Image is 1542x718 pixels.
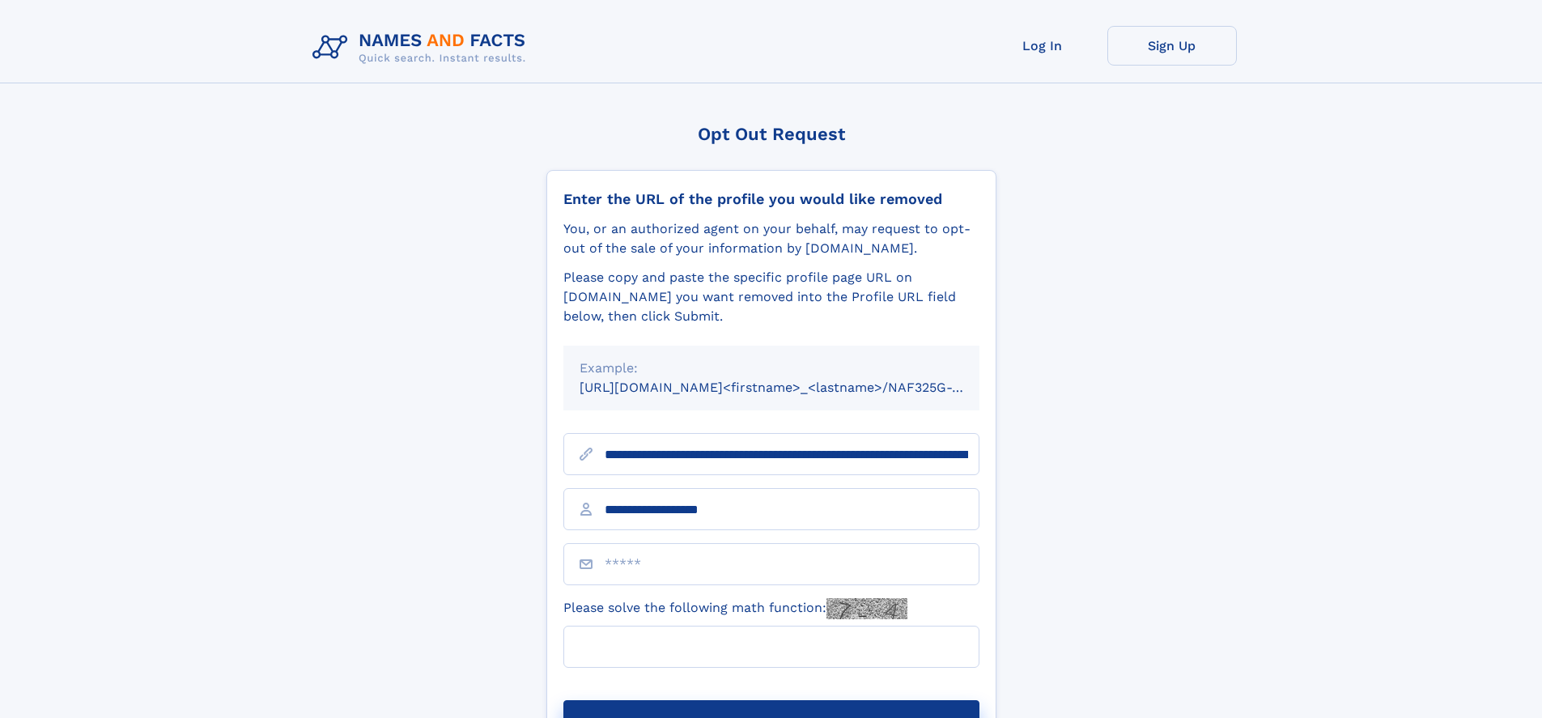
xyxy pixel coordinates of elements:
[580,380,1010,395] small: [URL][DOMAIN_NAME]<firstname>_<lastname>/NAF325G-xxxxxxxx
[563,598,907,619] label: Please solve the following math function:
[978,26,1107,66] a: Log In
[563,268,979,326] div: Please copy and paste the specific profile page URL on [DOMAIN_NAME] you want removed into the Pr...
[546,124,996,144] div: Opt Out Request
[1107,26,1237,66] a: Sign Up
[580,359,963,378] div: Example:
[563,219,979,258] div: You, or an authorized agent on your behalf, may request to opt-out of the sale of your informatio...
[563,190,979,208] div: Enter the URL of the profile you would like removed
[306,26,539,70] img: Logo Names and Facts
